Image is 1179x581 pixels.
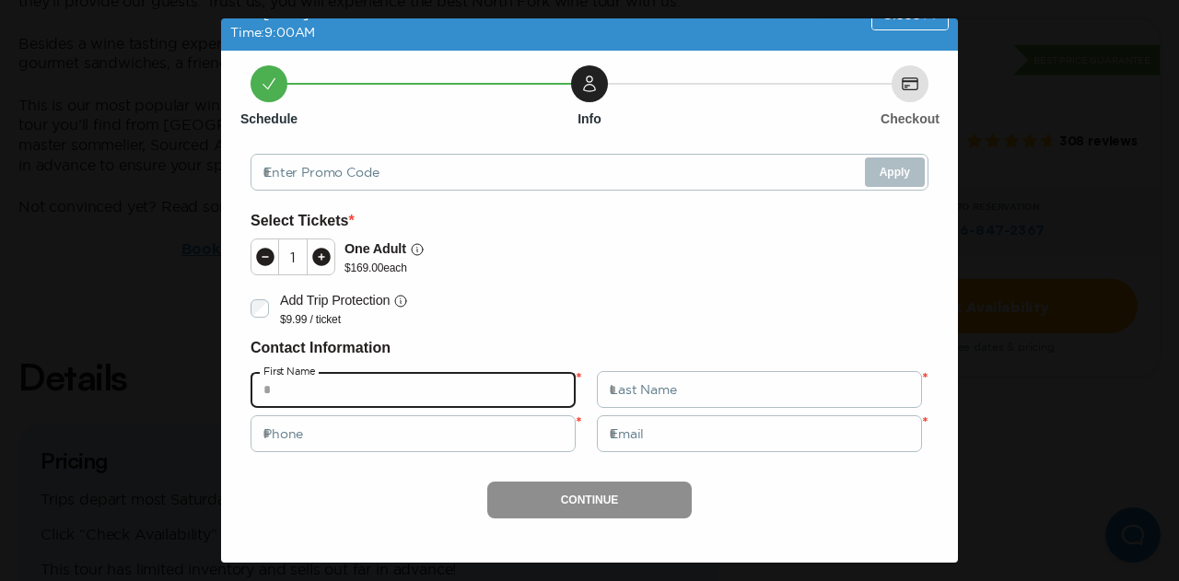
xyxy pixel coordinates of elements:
[280,290,390,311] p: Add Trip Protection
[240,110,298,128] h6: Schedule
[881,110,940,128] h6: Checkout
[279,250,307,264] div: 1
[251,209,928,233] h6: Select Tickets
[251,336,928,360] h6: Contact Information
[578,110,601,128] h6: Info
[280,312,408,327] p: $9.99 / ticket
[344,238,406,260] p: One Adult
[881,6,920,21] span: Close
[230,25,315,40] span: Time: 9:00AM
[344,261,425,275] p: $ 169.00 each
